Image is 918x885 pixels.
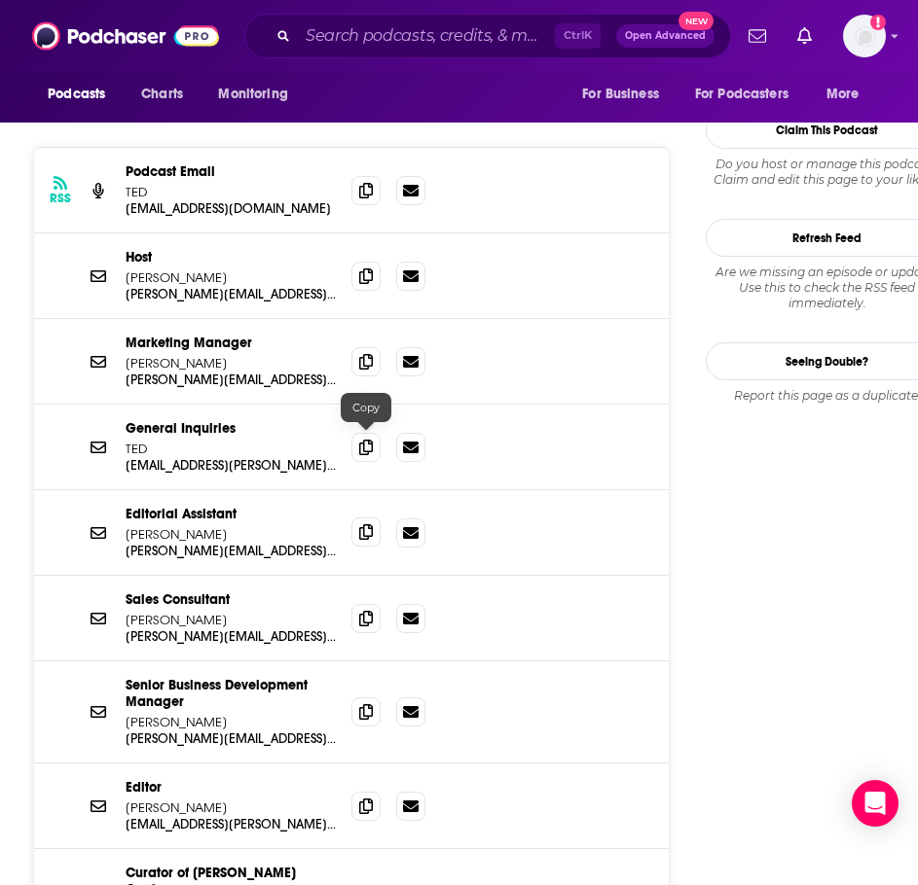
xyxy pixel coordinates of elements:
p: TED [126,441,336,457]
span: For Podcasters [695,81,789,108]
span: Open Advanced [625,31,706,41]
p: Podcast Email [126,163,336,180]
button: Show profile menu [843,15,886,57]
span: Monitoring [218,81,287,108]
svg: Add a profile image [870,15,886,30]
span: Charts [141,81,183,108]
p: Editorial Assistant [126,506,336,522]
button: open menu [34,76,130,113]
img: User Profile [843,15,886,57]
input: Search podcasts, credits, & more... [298,20,555,52]
p: [PERSON_NAME] [126,526,336,543]
p: [PERSON_NAME][EMAIL_ADDRESS][PERSON_NAME][DOMAIN_NAME] [126,543,336,559]
p: [PERSON_NAME][EMAIL_ADDRESS][PERSON_NAME][PERSON_NAME][DOMAIN_NAME] [126,372,336,388]
a: Show notifications dropdown [789,19,820,53]
button: open menu [204,76,312,113]
p: [PERSON_NAME] [126,612,336,628]
img: Podchaser - Follow, Share and Rate Podcasts [32,18,219,54]
p: [EMAIL_ADDRESS][PERSON_NAME][PERSON_NAME][DOMAIN_NAME] [126,816,336,832]
p: [PERSON_NAME][EMAIL_ADDRESS][PERSON_NAME][DOMAIN_NAME] [126,628,336,645]
p: Host [126,249,336,265]
span: Podcasts [48,81,105,108]
p: Editor [126,779,336,796]
p: TED [126,184,336,200]
p: [PERSON_NAME][EMAIL_ADDRESS][PERSON_NAME][DOMAIN_NAME] [126,730,336,747]
p: [PERSON_NAME][EMAIL_ADDRESS][DOMAIN_NAME] [126,286,336,302]
p: [EMAIL_ADDRESS][PERSON_NAME][DOMAIN_NAME] [126,457,336,474]
span: New [679,12,714,30]
button: open menu [813,76,884,113]
a: Charts [129,76,195,113]
span: Logged in as ILATeam [843,15,886,57]
div: Search podcasts, credits, & more... [244,14,731,58]
div: Copy [341,393,391,422]
p: Marketing Manager [126,335,336,351]
span: Ctrl K [555,23,601,49]
button: Open AdvancedNew [616,24,715,48]
div: Open Intercom Messenger [852,780,899,827]
p: Senior Business Development Manager [126,677,336,710]
p: [EMAIL_ADDRESS][DOMAIN_NAME] [126,200,336,217]
p: [PERSON_NAME] [126,355,336,372]
button: open menu [682,76,817,113]
p: [PERSON_NAME] [126,799,336,816]
h3: RSS [50,191,71,206]
span: More [826,81,860,108]
span: For Business [582,81,659,108]
p: General Inquiries [126,420,336,437]
a: Show notifications dropdown [741,19,774,53]
p: [PERSON_NAME] [126,714,336,730]
button: open menu [569,76,683,113]
p: Sales Consultant [126,591,336,608]
p: [PERSON_NAME] [126,269,336,286]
